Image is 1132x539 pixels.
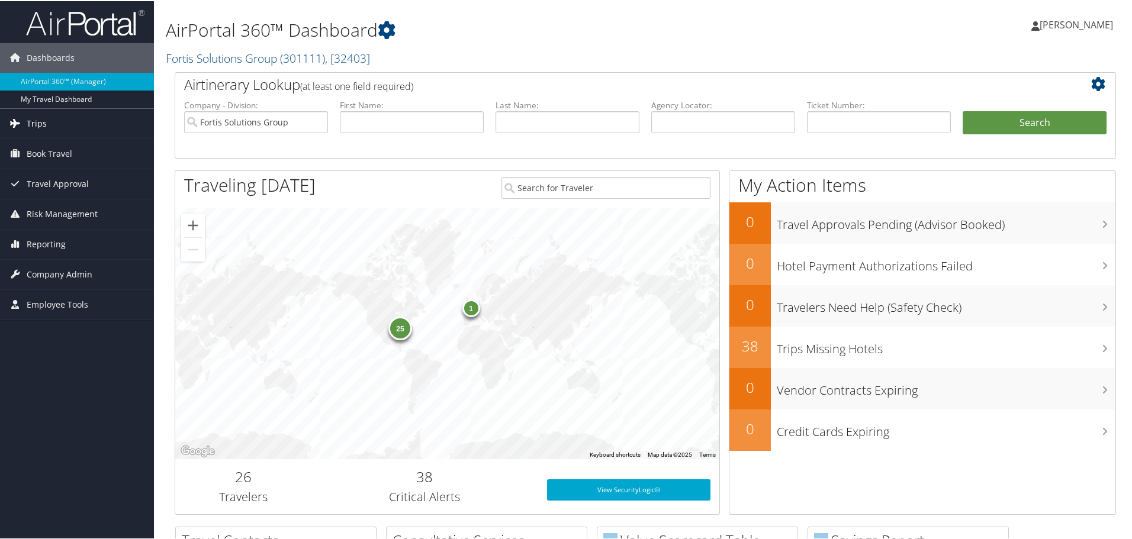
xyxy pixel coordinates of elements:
[729,325,1115,367] a: 38Trips Missing Hotels
[496,98,639,110] label: Last Name:
[729,284,1115,325] a: 0Travelers Need Help (Safety Check)
[320,466,529,486] h2: 38
[1031,6,1125,41] a: [PERSON_NAME]
[729,252,771,272] h2: 0
[184,98,328,110] label: Company - Division:
[590,450,641,458] button: Keyboard shortcuts
[27,259,92,288] span: Company Admin
[729,418,771,438] h2: 0
[178,443,217,458] a: Open this area in Google Maps (opens a new window)
[320,488,529,504] h3: Critical Alerts
[1040,17,1113,30] span: [PERSON_NAME]
[181,237,205,260] button: Zoom out
[27,42,75,72] span: Dashboards
[462,298,480,315] div: 1
[729,376,771,396] h2: 0
[178,443,217,458] img: Google
[27,138,72,167] span: Book Travel
[27,108,47,137] span: Trips
[729,293,771,314] h2: 0
[729,367,1115,408] a: 0Vendor Contracts Expiring
[777,292,1115,315] h3: Travelers Need Help (Safety Check)
[547,478,710,499] a: View SecurityLogic®
[699,450,716,457] a: Terms (opens in new tab)
[184,466,303,486] h2: 26
[181,212,205,236] button: Zoom in
[777,375,1115,398] h3: Vendor Contracts Expiring
[648,450,692,457] span: Map data ©2025
[26,8,144,35] img: airportal-logo.png
[184,73,1028,93] h2: Airtinerary Lookup
[340,98,484,110] label: First Name:
[777,251,1115,273] h3: Hotel Payment Authorizations Failed
[807,98,951,110] label: Ticket Number:
[280,49,325,65] span: ( 301111 )
[729,408,1115,450] a: 0Credit Cards Expiring
[777,334,1115,356] h3: Trips Missing Hotels
[729,201,1115,243] a: 0Travel Approvals Pending (Advisor Booked)
[777,417,1115,439] h3: Credit Cards Expiring
[963,110,1107,134] button: Search
[184,172,316,196] h1: Traveling [DATE]
[729,211,771,231] h2: 0
[27,168,89,198] span: Travel Approval
[388,315,412,339] div: 25
[729,243,1115,284] a: 0Hotel Payment Authorizations Failed
[325,49,370,65] span: , [ 32403 ]
[501,176,710,198] input: Search for Traveler
[729,335,771,355] h2: 38
[300,79,413,92] span: (at least one field required)
[27,198,98,228] span: Risk Management
[777,209,1115,232] h3: Travel Approvals Pending (Advisor Booked)
[166,49,370,65] a: Fortis Solutions Group
[166,17,805,41] h1: AirPortal 360™ Dashboard
[184,488,303,504] h3: Travelers
[27,289,88,318] span: Employee Tools
[27,228,66,258] span: Reporting
[729,172,1115,196] h1: My Action Items
[651,98,795,110] label: Agency Locator:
